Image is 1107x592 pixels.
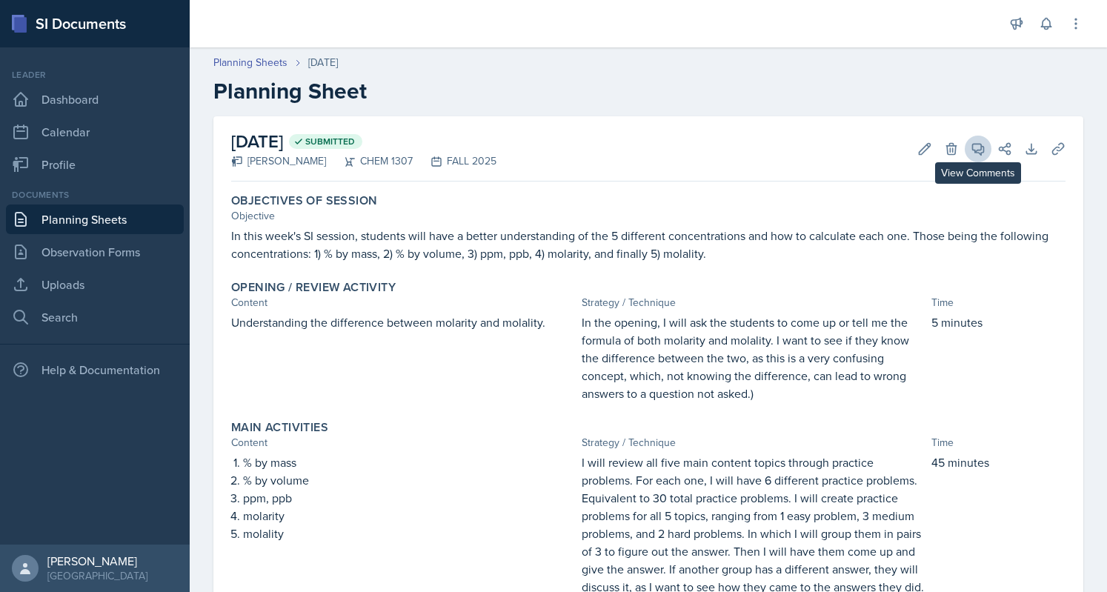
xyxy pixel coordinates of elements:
[243,525,576,542] p: molality
[47,553,147,568] div: [PERSON_NAME]
[231,313,576,331] p: Understanding the difference between molarity and molality.
[231,280,396,295] label: Opening / Review Activity
[326,153,413,169] div: CHEM 1307
[243,507,576,525] p: molarity
[6,68,184,82] div: Leader
[931,453,1066,471] p: 45 minutes
[231,295,576,310] div: Content
[413,153,496,169] div: FALL 2025
[6,355,184,385] div: Help & Documentation
[231,193,377,208] label: Objectives of Session
[243,453,576,471] p: % by mass
[6,270,184,299] a: Uploads
[243,489,576,507] p: ppm, ppb
[213,78,1083,104] h2: Planning Sheet
[6,84,184,114] a: Dashboard
[243,471,576,489] p: % by volume
[305,136,355,147] span: Submitted
[6,204,184,234] a: Planning Sheets
[6,302,184,332] a: Search
[213,55,287,70] a: Planning Sheets
[231,153,326,169] div: [PERSON_NAME]
[6,150,184,179] a: Profile
[582,313,926,402] p: In the opening, I will ask the students to come up or tell me the formula of both molarity and mo...
[231,420,328,435] label: Main Activities
[231,435,576,450] div: Content
[931,313,1066,331] p: 5 minutes
[931,295,1066,310] div: Time
[231,128,496,155] h2: [DATE]
[47,568,147,583] div: [GEOGRAPHIC_DATA]
[6,237,184,267] a: Observation Forms
[6,117,184,147] a: Calendar
[231,208,1066,224] div: Objective
[582,295,926,310] div: Strategy / Technique
[308,55,338,70] div: [DATE]
[6,188,184,202] div: Documents
[931,435,1066,450] div: Time
[582,435,926,450] div: Strategy / Technique
[231,227,1066,262] p: In this week's SI session, students will have a better understanding of the 5 different concentra...
[965,136,991,162] button: View Comments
